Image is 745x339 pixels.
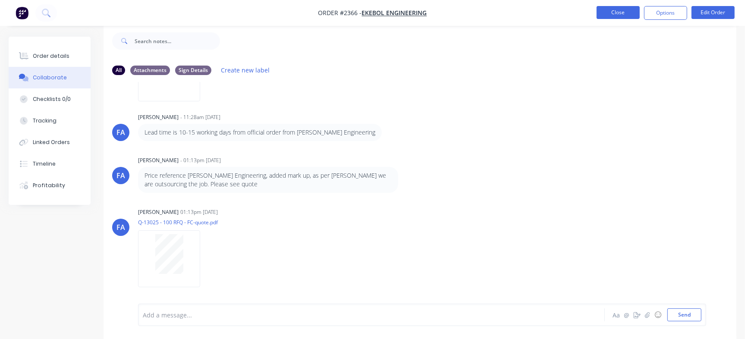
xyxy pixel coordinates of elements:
button: Edit Order [692,6,735,19]
a: Ekebol Engineering [362,9,427,17]
button: ☺ [653,310,663,320]
div: FA [116,127,125,138]
div: - 11:28am [DATE] [180,113,220,121]
div: 01:13pm [DATE] [180,208,218,216]
button: Options [644,6,687,20]
button: @ [622,310,632,320]
div: Linked Orders [33,138,70,146]
div: [PERSON_NAME] [138,113,179,121]
button: Close [597,6,640,19]
p: Q-13025 - 100 RFQ - FC-quote.pdf [138,219,218,226]
button: Send [667,308,701,321]
p: Lead time is 10-15 working days from official order from [PERSON_NAME] Engineering [145,128,375,137]
div: FA [116,170,125,181]
div: Attachments [130,66,170,75]
div: Order details [33,52,69,60]
p: Price reference [PERSON_NAME] Engineering, added mark up, as per [PERSON_NAME] we are outsourcing... [145,171,392,189]
button: Timeline [9,153,91,175]
div: All [112,66,125,75]
button: Profitability [9,175,91,196]
div: Sign Details [175,66,211,75]
div: Checklists 0/0 [33,95,71,103]
button: Aa [611,310,622,320]
div: - 01:13pm [DATE] [180,157,221,164]
button: Linked Orders [9,132,91,153]
span: Order #2366 - [318,9,362,17]
img: Factory [16,6,28,19]
button: Checklists 0/0 [9,88,91,110]
button: Order details [9,45,91,67]
div: Profitability [33,182,65,189]
input: Search notes... [135,32,220,50]
button: Create new label [217,64,274,76]
div: [PERSON_NAME] [138,157,179,164]
div: Collaborate [33,74,67,82]
button: Tracking [9,110,91,132]
div: FA [116,222,125,232]
div: [PERSON_NAME] [138,208,179,216]
div: Tracking [33,117,57,125]
button: Collaborate [9,67,91,88]
div: Timeline [33,160,56,168]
